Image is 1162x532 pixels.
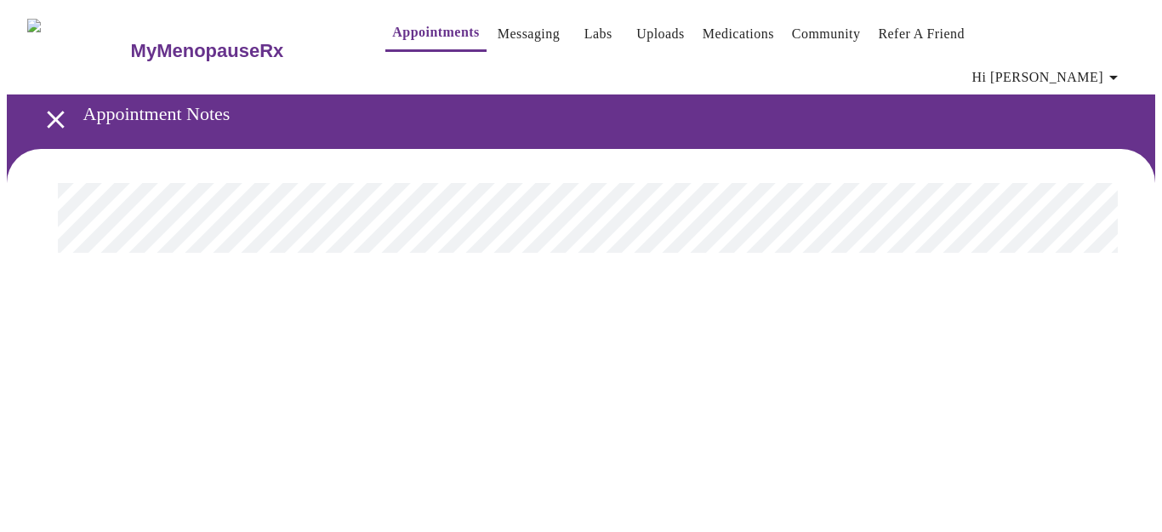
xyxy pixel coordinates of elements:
button: Labs [571,17,625,51]
button: Refer a Friend [871,17,971,51]
a: Medications [703,22,774,46]
button: open drawer [31,94,81,145]
a: Community [792,22,861,46]
button: Medications [696,17,781,51]
span: Hi [PERSON_NAME] [972,66,1124,89]
button: Uploads [629,17,692,51]
button: Community [785,17,868,51]
a: Refer a Friend [878,22,965,46]
a: Messaging [498,22,560,46]
button: Hi [PERSON_NAME] [965,60,1131,94]
button: Appointments [385,15,486,52]
a: Uploads [636,22,685,46]
button: Messaging [491,17,567,51]
h3: MyMenopauseRx [131,40,284,62]
img: MyMenopauseRx Logo [27,19,128,83]
a: Appointments [392,20,479,44]
a: MyMenopauseRx [128,21,351,81]
a: Labs [584,22,612,46]
h3: Appointment Notes [83,103,1068,125]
